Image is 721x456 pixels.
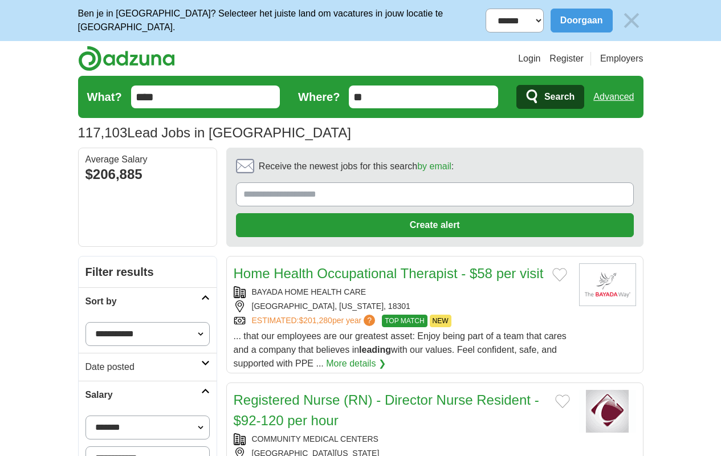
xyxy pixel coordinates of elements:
[620,9,643,32] img: icon_close_no_bg.svg
[252,287,366,296] a: BAYADA HOME HEALTH CARE
[85,360,201,374] h2: Date posted
[79,353,217,381] a: Date posted
[79,287,217,315] a: Sort by
[78,123,128,143] span: 117,103
[593,85,634,108] a: Advanced
[79,381,217,409] a: Salary
[87,88,122,105] label: What?
[551,9,613,32] button: Doorgaan
[579,263,636,306] img: BAYADA Home Health Care logo
[364,315,375,326] span: ?
[85,295,201,308] h2: Sort by
[299,316,332,325] span: $201,280
[359,345,391,355] strong: leading
[234,331,567,368] span: ... that our employees are our greatest asset: Enjoy being part of a team that cares and a compan...
[78,46,175,71] img: Adzuna logo
[555,394,570,408] button: Add to favorite jobs
[234,266,544,281] a: Home Health Occupational Therapist - $58 per visit
[78,125,351,140] h1: Lead Jobs in [GEOGRAPHIC_DATA]
[252,315,378,327] a: ESTIMATED:$201,280per year?
[298,88,340,105] label: Where?
[544,85,575,108] span: Search
[430,315,451,327] span: NEW
[85,388,201,402] h2: Salary
[79,256,217,287] h2: Filter results
[234,392,539,428] a: Registered Nurse (RN) - Director Nurse Resident - $92-120 per hour
[516,85,584,109] button: Search
[417,161,451,171] a: by email
[252,434,378,443] a: COMMUNITY MEDICAL CENTERS
[579,390,636,433] img: Community Medical Centers logo
[236,213,634,237] button: Create alert
[234,300,570,312] div: [GEOGRAPHIC_DATA], [US_STATE], 18301
[549,52,584,66] a: Register
[259,160,454,173] span: Receive the newest jobs for this search :
[600,52,643,66] a: Employers
[382,315,427,327] span: TOP MATCH
[78,7,486,34] p: Ben je in [GEOGRAPHIC_DATA]? Selecteer het juiste land om vacatures in jouw locatie te [GEOGRAPHI...
[518,52,540,66] a: Login
[85,155,210,164] div: Average Salary
[326,357,386,370] a: More details ❯
[552,268,567,282] button: Add to favorite jobs
[85,164,210,185] div: $206,885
